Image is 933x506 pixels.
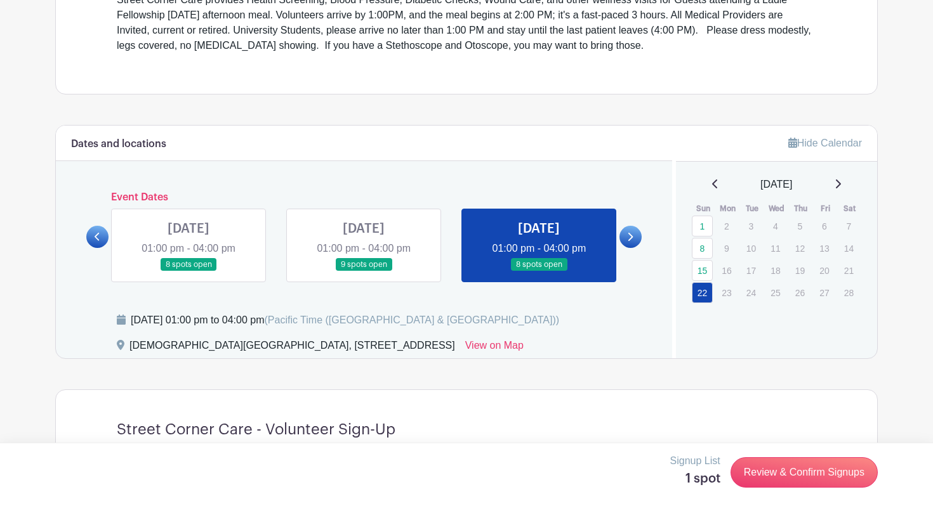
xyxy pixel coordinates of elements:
a: 22 [692,282,713,303]
a: Review & Confirm Signups [731,457,878,488]
p: 13 [814,238,835,258]
h5: 1 spot [670,471,720,486]
p: 5 [790,216,811,236]
p: 3 [741,216,762,236]
th: Thu [789,202,814,215]
th: Wed [764,202,789,215]
p: 12 [790,238,811,258]
p: 2 [716,216,737,236]
h6: Event Dates [109,191,619,204]
p: 21 [838,261,859,280]
a: 8 [692,238,713,259]
span: [DATE] [760,177,792,192]
p: 6 [814,216,835,236]
p: 9 [716,238,737,258]
p: 24 [741,283,762,302]
th: Sat [838,202,863,215]
div: [DEMOGRAPHIC_DATA][GEOGRAPHIC_DATA], [STREET_ADDRESS] [129,338,455,358]
p: 7 [838,216,859,236]
span: (Pacific Time ([GEOGRAPHIC_DATA] & [GEOGRAPHIC_DATA])) [264,315,559,325]
h4: Street Corner Care - Volunteer Sign-Up [117,420,395,439]
a: 1 [692,216,713,237]
a: Hide Calendar [788,138,862,148]
p: 16 [716,261,737,280]
p: 10 [741,238,762,258]
p: 23 [716,283,737,302]
a: 15 [692,260,713,281]
h6: Dates and locations [71,138,166,150]
p: 27 [814,283,835,302]
p: 26 [790,283,811,302]
th: Tue [740,202,765,215]
p: 25 [765,283,786,302]
p: 28 [838,283,859,302]
p: 17 [741,261,762,280]
a: View on Map [465,338,524,358]
p: 20 [814,261,835,280]
p: 4 [765,216,786,236]
p: 19 [790,261,811,280]
div: [DATE] 01:00 pm to 04:00 pm [131,313,559,328]
p: 14 [838,238,859,258]
p: 11 [765,238,786,258]
p: 18 [765,261,786,280]
th: Mon [715,202,740,215]
p: Signup List [670,453,720,469]
th: Sun [691,202,716,215]
th: Fri [813,202,838,215]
